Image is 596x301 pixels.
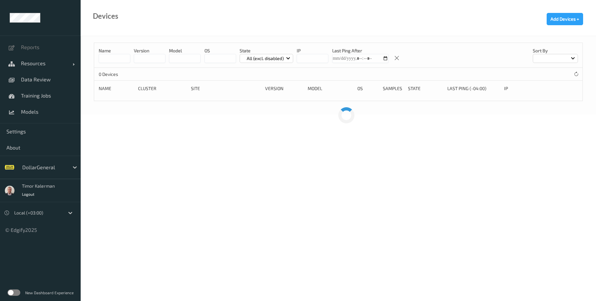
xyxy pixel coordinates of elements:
[265,85,303,92] div: version
[408,85,443,92] div: State
[138,85,187,92] div: Cluster
[547,13,583,25] button: Add Devices +
[447,85,500,92] div: Last Ping (-04:00)
[332,47,389,54] p: Last Ping After
[99,47,130,54] p: Name
[383,85,404,92] div: Samples
[93,13,118,19] div: Devices
[308,85,353,92] div: Model
[191,85,260,92] div: Site
[244,55,286,62] p: All (excl. disabled)
[169,47,201,54] p: model
[134,47,165,54] p: version
[357,85,378,92] div: OS
[533,47,578,54] p: Sort by
[99,71,147,78] p: 0 Devices
[297,47,328,54] p: IP
[504,85,546,92] div: ip
[204,47,236,54] p: OS
[99,85,134,92] div: Name
[240,47,293,54] p: State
